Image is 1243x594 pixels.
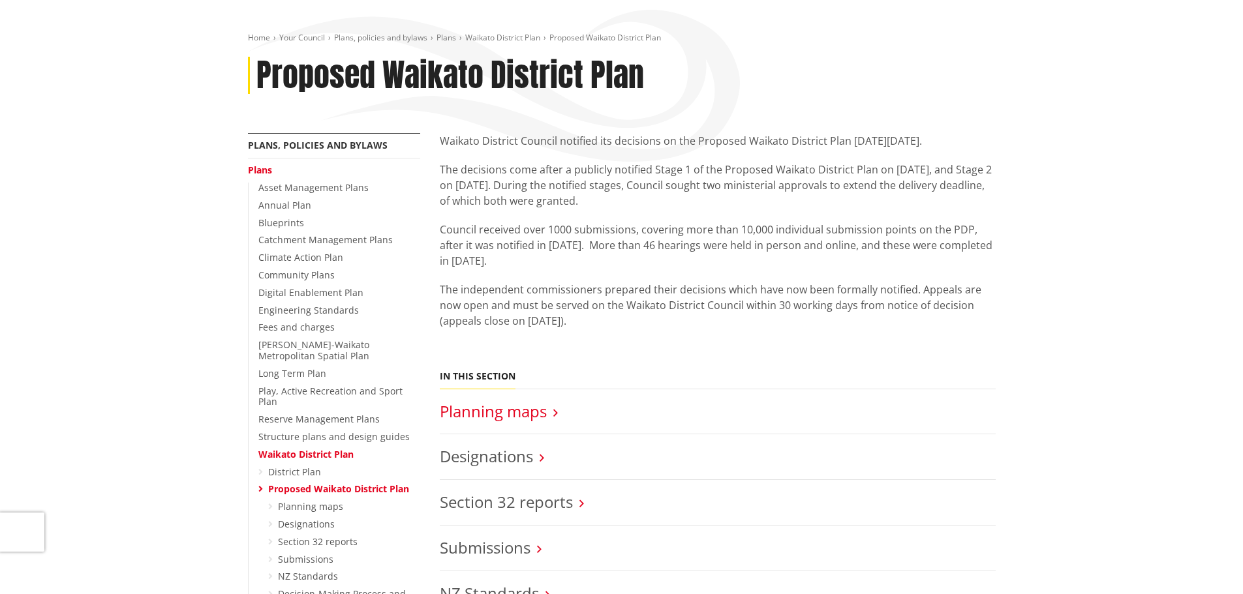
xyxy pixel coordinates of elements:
[278,500,343,512] a: Planning maps
[440,133,996,149] p: Waikato District Council notified its decisions on the Proposed Waikato District Plan [DATE][DATE].
[278,518,335,530] a: Designations
[440,491,573,512] a: Section 32 reports
[258,338,369,362] a: [PERSON_NAME]-Waikato Metropolitan Spatial Plan
[258,233,393,246] a: Catchment Management Plans
[258,430,410,443] a: Structure plans and design guides
[256,57,644,95] h1: Proposed Waikato District Plan
[258,321,335,333] a: Fees and charges
[248,164,272,176] a: Plans
[268,466,321,478] a: District Plan
[278,553,333,565] a: Submissions
[258,367,326,379] a: Long Term Plan
[258,199,311,211] a: Annual Plan
[248,33,996,44] nav: breadcrumb
[440,537,530,558] a: Submissions
[279,32,325,43] a: Your Council
[258,286,363,299] a: Digital Enablement Plan
[440,282,996,329] p: The independent commissioners prepared their decisions which have now been formally notified. App...
[440,371,515,382] h5: In this section
[258,251,343,263] a: Climate Action Plan
[258,413,380,425] a: Reserve Management Plans
[549,32,661,43] span: Proposed Waikato District Plan
[258,448,354,460] a: Waikato District Plan
[1183,539,1230,586] iframe: Messenger Launcher
[465,32,540,43] a: Waikato District Plan
[440,162,996,209] p: The decisions come after a publicly notified Stage 1 of the Proposed Waikato District Plan on [DA...
[248,139,388,151] a: Plans, policies and bylaws
[334,32,427,43] a: Plans, policies and bylaws
[440,445,533,467] a: Designations
[258,385,403,408] a: Play, Active Recreation and Sport Plan
[248,32,270,43] a: Home
[278,535,358,548] a: Section 32 reports
[258,304,359,316] a: Engineering Standards
[258,181,369,194] a: Asset Management Plans
[278,570,338,582] a: NZ Standards
[440,222,996,269] p: Council received over 1000 submissions, covering more than 10,000 individual submission points on...
[258,216,304,229] a: Blueprints
[268,483,409,495] a: Proposed Waikato District Plan
[440,400,547,422] a: Planning maps
[258,269,335,281] a: Community Plans
[437,32,456,43] a: Plans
